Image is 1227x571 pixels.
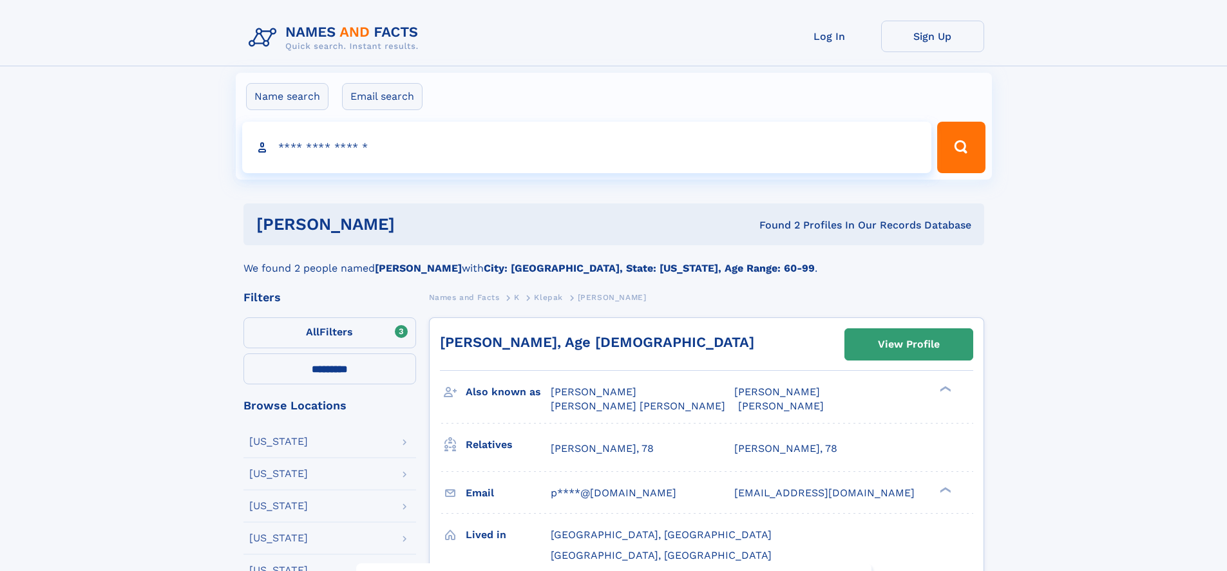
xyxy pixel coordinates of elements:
[466,482,551,504] h3: Email
[734,386,820,398] span: [PERSON_NAME]
[937,485,952,494] div: ❯
[484,262,815,274] b: City: [GEOGRAPHIC_DATA], State: [US_STATE], Age Range: 60-99
[514,293,520,302] span: K
[440,334,754,350] a: [PERSON_NAME], Age [DEMOGRAPHIC_DATA]
[551,386,636,398] span: [PERSON_NAME]
[243,245,984,276] div: We found 2 people named with .
[734,442,837,456] a: [PERSON_NAME], 78
[778,21,881,52] a: Log In
[578,293,647,302] span: [PERSON_NAME]
[429,289,500,305] a: Names and Facts
[937,385,952,393] div: ❯
[243,317,416,348] label: Filters
[306,326,319,338] span: All
[845,329,973,360] a: View Profile
[466,381,551,403] h3: Also known as
[551,549,772,561] span: [GEOGRAPHIC_DATA], [GEOGRAPHIC_DATA]
[937,122,985,173] button: Search Button
[249,501,308,511] div: [US_STATE]
[243,21,429,55] img: Logo Names and Facts
[551,442,654,456] a: [PERSON_NAME], 78
[577,218,971,232] div: Found 2 Profiles In Our Records Database
[256,216,577,232] h1: [PERSON_NAME]
[878,330,940,359] div: View Profile
[249,469,308,479] div: [US_STATE]
[738,400,824,412] span: [PERSON_NAME]
[534,293,563,302] span: Klepak
[342,83,423,110] label: Email search
[534,289,563,305] a: Klepak
[249,436,308,447] div: [US_STATE]
[466,524,551,546] h3: Lived in
[243,400,416,411] div: Browse Locations
[243,292,416,303] div: Filters
[551,529,772,541] span: [GEOGRAPHIC_DATA], [GEOGRAPHIC_DATA]
[246,83,328,110] label: Name search
[881,21,984,52] a: Sign Up
[551,400,725,412] span: [PERSON_NAME] [PERSON_NAME]
[249,533,308,543] div: [US_STATE]
[242,122,932,173] input: search input
[466,434,551,456] h3: Relatives
[375,262,462,274] b: [PERSON_NAME]
[734,487,915,499] span: [EMAIL_ADDRESS][DOMAIN_NAME]
[514,289,520,305] a: K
